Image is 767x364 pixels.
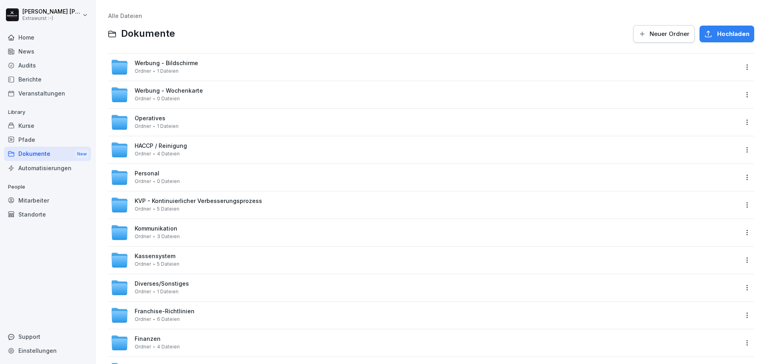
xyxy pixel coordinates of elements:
p: [PERSON_NAME] [PERSON_NAME] [22,8,81,15]
a: Pfade [4,133,91,147]
span: 0 Dateien [157,179,180,184]
a: OperativesOrdner1 Dateien [108,109,741,136]
p: Library [4,106,91,119]
div: Support [4,330,91,344]
span: 4 Dateien [157,344,180,350]
div: New [75,149,89,159]
span: Ordner [135,289,151,294]
span: Ordner [135,68,151,74]
p: People [4,181,91,193]
a: Diverses/SonstigesOrdner1 Dateien [108,274,741,301]
span: Dokumente [121,28,175,40]
span: Ordner [135,206,151,212]
p: Extrawurst :-) [22,16,81,21]
span: Operatives [135,115,165,122]
button: Neuer Ordner [633,25,695,43]
span: Kassensystem [135,253,175,260]
a: Automatisierungen [4,161,91,175]
a: HACCP / ReinigungOrdner4 Dateien [108,136,741,163]
a: KommunikationOrdner3 Dateien [108,219,741,246]
a: Alle Dateien [108,12,142,19]
span: Ordner [135,179,151,184]
a: FinanzenOrdner4 Dateien [108,329,741,356]
a: PersonalOrdner0 Dateien [108,164,741,191]
div: Dokumente [4,147,91,161]
span: Kommunikation [135,225,177,232]
span: Franchise-Richtlinien [135,308,195,315]
span: 1 Dateien [157,289,179,294]
a: News [4,44,91,58]
span: KVP - Kontinuierlicher Verbesserungsprozess [135,198,262,205]
span: 1 Dateien [157,123,179,129]
a: Standorte [4,207,91,221]
a: Kurse [4,119,91,133]
span: Ordner [135,344,151,350]
span: 5 Dateien [157,261,179,267]
a: Franchise-RichtlinienOrdner6 Dateien [108,302,741,329]
button: Hochladen [699,26,754,42]
span: Werbung - Bildschirme [135,60,198,67]
span: 5 Dateien [157,206,179,212]
span: 0 Dateien [157,96,180,101]
a: Veranstaltungen [4,86,91,100]
a: Einstellungen [4,344,91,358]
span: 4 Dateien [157,151,180,157]
span: Ordner [135,234,151,239]
span: 6 Dateien [157,316,180,322]
span: Personal [135,170,159,177]
a: Home [4,30,91,44]
a: KVP - Kontinuierlicher VerbesserungsprozessOrdner5 Dateien [108,191,741,219]
span: Ordner [135,123,151,129]
span: Ordner [135,316,151,322]
span: Diverses/Sonstiges [135,280,189,287]
a: Berichte [4,72,91,86]
a: DokumenteNew [4,147,91,161]
span: Werbung - Wochenkarte [135,88,203,94]
span: HACCP / Reinigung [135,143,187,149]
a: Mitarbeiter [4,193,91,207]
span: Hochladen [717,30,749,38]
span: Ordner [135,96,151,101]
span: Ordner [135,261,151,267]
a: Audits [4,58,91,72]
span: Neuer Ordner [650,30,690,38]
span: Ordner [135,151,151,157]
a: KassensystemOrdner5 Dateien [108,247,741,274]
span: 1 Dateien [157,68,179,74]
a: Werbung - WochenkarteOrdner0 Dateien [108,81,741,108]
span: 3 Dateien [157,234,180,239]
span: Finanzen [135,336,161,342]
a: Werbung - BildschirmeOrdner1 Dateien [108,54,741,81]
